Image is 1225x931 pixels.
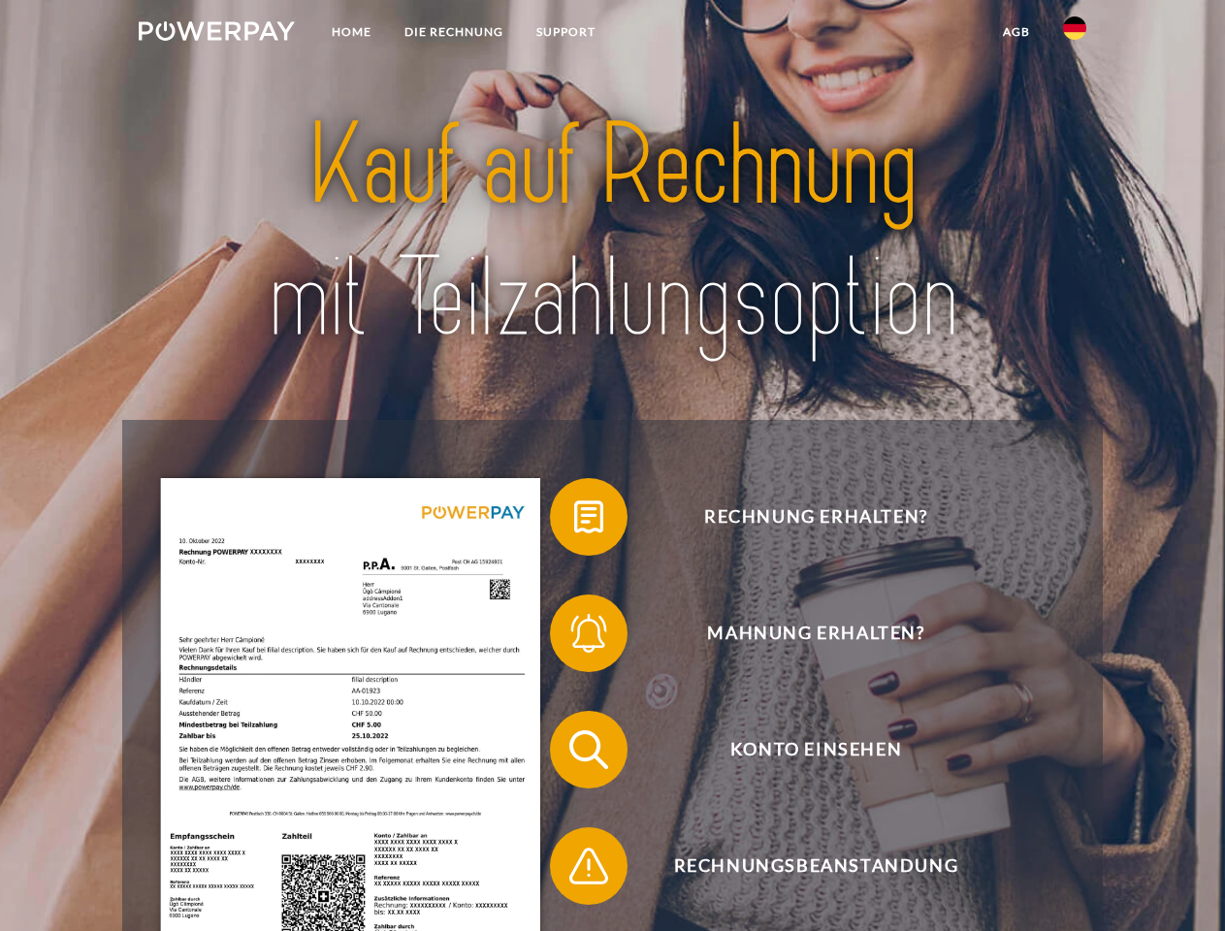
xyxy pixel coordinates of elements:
button: Konto einsehen [550,711,1054,788]
img: qb_bill.svg [564,493,613,541]
img: de [1063,16,1086,40]
a: Home [315,15,388,49]
img: logo-powerpay-white.svg [139,21,295,41]
img: qb_search.svg [564,725,613,774]
span: Rechnungsbeanstandung [578,827,1053,905]
img: qb_warning.svg [564,842,613,890]
span: Rechnung erhalten? [578,478,1053,556]
img: qb_bell.svg [564,609,613,658]
button: Mahnung erhalten? [550,594,1054,672]
a: agb [986,15,1047,49]
span: Mahnung erhalten? [578,594,1053,672]
img: title-powerpay_de.svg [185,93,1040,371]
button: Rechnungsbeanstandung [550,827,1054,905]
a: DIE RECHNUNG [388,15,520,49]
span: Konto einsehen [578,711,1053,788]
button: Rechnung erhalten? [550,478,1054,556]
a: SUPPORT [520,15,612,49]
